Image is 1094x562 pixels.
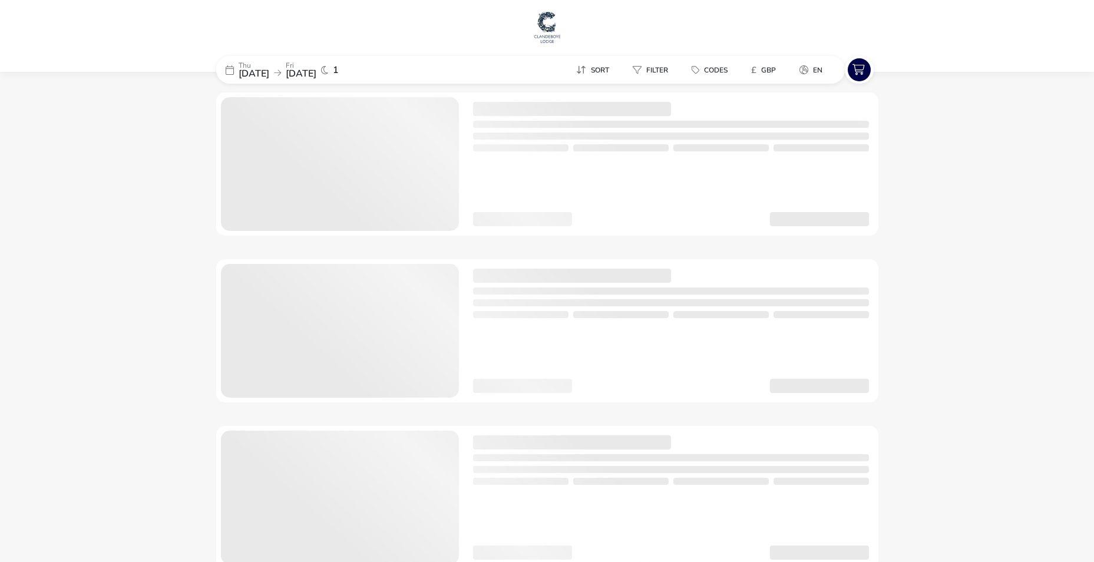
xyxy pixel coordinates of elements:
button: Codes [682,61,737,78]
span: 1 [333,65,339,75]
i: £ [751,64,756,76]
span: Sort [591,65,609,75]
span: Filter [646,65,668,75]
img: Main Website [533,9,562,45]
p: Fri [286,62,316,69]
span: GBP [761,65,776,75]
button: en [790,61,832,78]
naf-pibe-menu-bar-item: Filter [623,61,682,78]
naf-pibe-menu-bar-item: en [790,61,837,78]
button: Filter [623,61,677,78]
naf-pibe-menu-bar-item: Sort [567,61,623,78]
naf-pibe-menu-bar-item: Codes [682,61,742,78]
span: [DATE] [239,67,269,80]
button: £GBP [742,61,785,78]
span: Codes [704,65,728,75]
span: [DATE] [286,67,316,80]
div: Thu[DATE]Fri[DATE]1 [216,56,393,84]
p: Thu [239,62,269,69]
span: en [813,65,822,75]
naf-pibe-menu-bar-item: £GBP [742,61,790,78]
button: Sort [567,61,619,78]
